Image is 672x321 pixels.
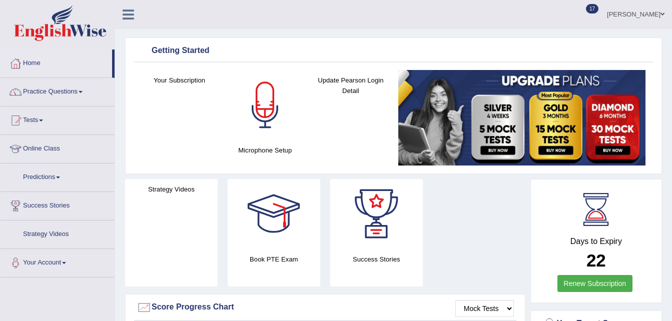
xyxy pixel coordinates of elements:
h4: Days to Expiry [542,237,650,246]
b: 22 [586,250,606,270]
h4: Book PTE Exam [228,254,320,264]
h4: Update Pearson Login Detail [313,75,388,96]
a: Practice Questions [1,78,115,103]
span: 17 [586,4,598,13]
a: Success Stories [1,192,115,217]
a: Predictions [1,163,115,188]
a: Tests [1,106,115,131]
div: Getting Started [137,43,650,58]
a: Online Class [1,135,115,160]
h4: Microphone Setup [227,145,303,155]
a: Strategy Videos [1,220,115,245]
a: Renew Subscription [557,275,633,292]
h4: Success Stories [330,254,423,264]
img: small5.jpg [398,70,645,165]
h4: Strategy Videos [125,184,218,194]
div: Score Progress Chart [137,300,514,315]
h4: Your Subscription [142,75,217,85]
a: Your Account [1,249,115,274]
a: Home [1,49,112,74]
